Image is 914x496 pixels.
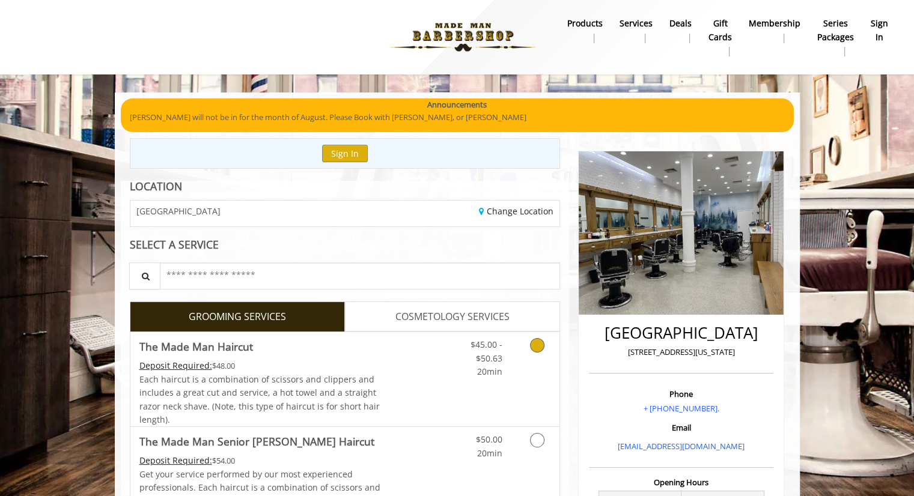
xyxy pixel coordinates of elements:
h3: Phone [592,390,770,398]
h3: Opening Hours [589,478,773,486]
a: + [PHONE_NUMBER]. [644,403,719,414]
span: COSMETOLOGY SERVICES [395,309,510,325]
b: LOCATION [130,179,182,193]
a: DealsDeals [661,15,700,46]
a: [EMAIL_ADDRESS][DOMAIN_NAME] [618,441,745,452]
span: This service needs some Advance to be paid before we block your appointment [139,360,212,371]
img: Made Man Barbershop logo [380,4,546,70]
div: $48.00 [139,359,381,372]
b: Announcements [427,98,487,111]
b: Deals [669,17,692,30]
b: Services [620,17,653,30]
span: This service needs some Advance to be paid before we block your appointment [139,455,212,466]
span: $45.00 - $50.63 [470,339,502,363]
span: [GEOGRAPHIC_DATA] [136,207,221,216]
b: Membership [749,17,800,30]
span: 20min [477,366,502,377]
b: Series packages [817,17,854,44]
a: Series packagesSeries packages [809,15,862,59]
span: GROOMING SERVICES [189,309,286,325]
b: products [567,17,603,30]
a: Productsproducts [559,15,611,46]
div: $54.00 [139,454,381,467]
span: Each haircut is a combination of scissors and clippers and includes a great cut and service, a ho... [139,374,380,425]
a: ServicesServices [611,15,661,46]
b: The Made Man Haircut [139,338,253,355]
p: [STREET_ADDRESS][US_STATE] [592,346,770,358]
button: Service Search [129,262,160,289]
h3: Email [592,423,770,432]
a: sign insign in [862,15,897,46]
a: MembershipMembership [740,15,809,46]
a: Change Location [479,205,553,217]
button: Sign In [322,145,368,162]
b: sign in [871,17,888,44]
div: SELECT A SERVICE [130,239,561,250]
h2: [GEOGRAPHIC_DATA] [592,324,770,342]
span: $50.00 [475,434,502,445]
p: [PERSON_NAME] will not be in for the month of August. Please Book with [PERSON_NAME], or [PERSON_... [130,111,785,124]
a: Gift cardsgift cards [700,15,740,59]
span: 20min [477,447,502,459]
b: gift cards [708,17,732,44]
b: The Made Man Senior [PERSON_NAME] Haircut [139,433,374,450]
